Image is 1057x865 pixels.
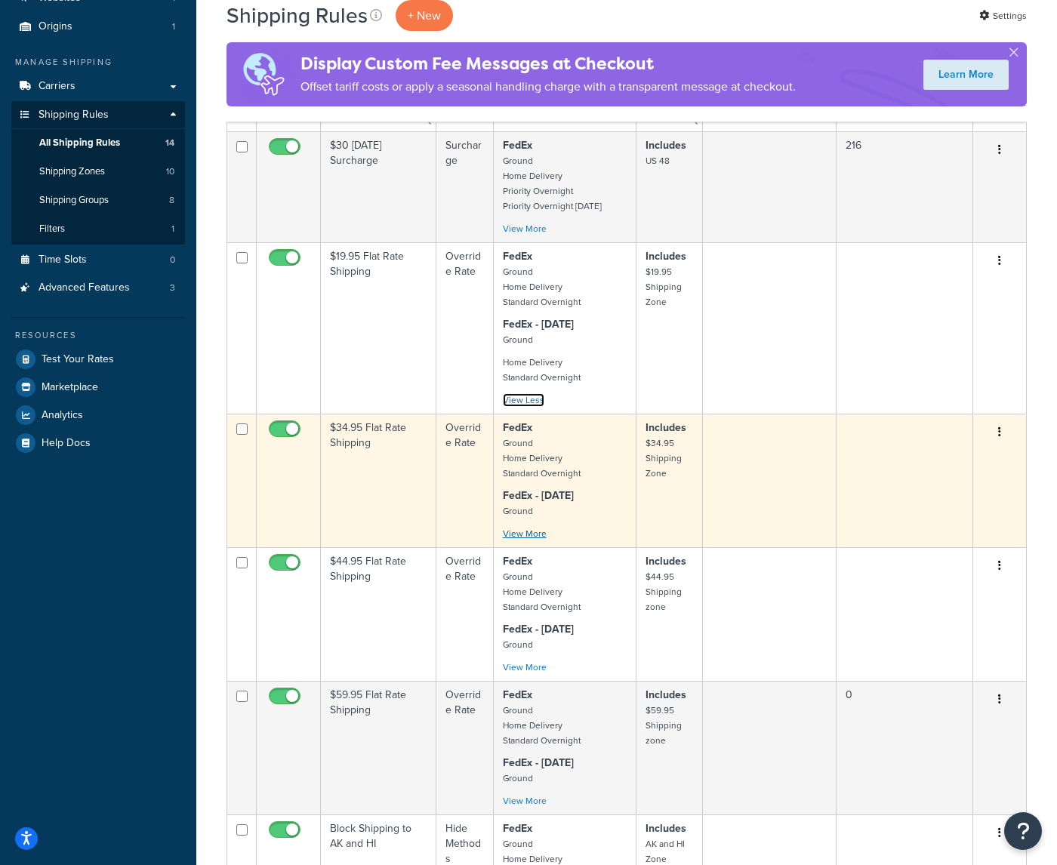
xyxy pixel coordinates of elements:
[39,109,109,122] span: Shipping Rules
[503,621,574,637] strong: FedEx - [DATE]
[42,409,83,422] span: Analytics
[321,414,436,547] td: $34.95 Flat Rate Shipping
[503,420,532,436] strong: FedEx
[11,246,185,274] a: Time Slots 0
[166,165,174,178] span: 10
[503,333,533,346] small: Ground
[646,154,670,168] small: US 48
[42,353,114,366] span: Test Your Rates
[39,254,87,266] span: Time Slots
[646,436,682,480] small: $34.95 Shipping Zone
[300,51,796,76] h4: Display Custom Fee Messages at Checkout
[42,437,91,450] span: Help Docs
[321,242,436,414] td: $19.95 Flat Rate Shipping
[503,771,533,785] small: Ground
[503,527,547,540] a: View More
[11,129,185,157] a: All Shipping Rules 14
[11,329,185,342] div: Resources
[39,20,72,33] span: Origins
[503,393,544,407] a: View Less
[172,20,175,33] span: 1
[171,223,174,235] span: 1
[42,381,98,394] span: Marketplace
[646,137,686,153] strong: Includes
[11,56,185,69] div: Manage Shipping
[503,703,581,747] small: Ground Home Delivery Standard Overnight
[646,570,682,614] small: $44.95 Shipping zone
[436,414,494,547] td: Override Rate
[226,1,368,30] h1: Shipping Rules
[11,186,185,214] a: Shipping Groups 8
[11,429,185,457] a: Help Docs
[11,402,185,429] a: Analytics
[11,215,185,243] a: Filters 1
[300,76,796,97] p: Offset tariff costs or apply a seasonal handling charge with a transparent message at checkout.
[503,504,533,518] small: Ground
[503,638,533,651] small: Ground
[646,687,686,703] strong: Includes
[646,248,686,264] strong: Includes
[11,215,185,243] li: Filters
[503,154,602,213] small: Ground Home Delivery Priority Overnight Priority Overnight [DATE]
[503,553,532,569] strong: FedEx
[11,346,185,373] a: Test Your Rates
[169,194,174,207] span: 8
[503,248,532,264] strong: FedEx
[39,137,120,149] span: All Shipping Rules
[321,131,436,242] td: $30 [DATE] Surcharge
[11,246,185,274] li: Time Slots
[503,687,532,703] strong: FedEx
[11,72,185,100] a: Carriers
[226,42,300,106] img: duties-banner-06bc72dcb5fe05cb3f9472aba00be2ae8eb53ab6f0d8bb03d382ba314ac3c341.png
[646,703,682,747] small: $59.95 Shipping zone
[39,282,130,294] span: Advanced Features
[39,194,109,207] span: Shipping Groups
[436,131,494,242] td: Surcharge
[321,681,436,814] td: $59.95 Flat Rate Shipping
[11,374,185,401] a: Marketplace
[11,101,185,129] a: Shipping Rules
[1004,812,1042,850] button: Open Resource Center
[11,158,185,186] a: Shipping Zones 10
[503,488,574,503] strong: FedEx - [DATE]
[503,316,574,332] strong: FedEx - [DATE]
[503,660,547,674] a: View More
[646,553,686,569] strong: Includes
[170,254,175,266] span: 0
[503,222,547,235] a: View More
[11,101,185,245] li: Shipping Rules
[503,820,532,836] strong: FedEx
[503,570,581,614] small: Ground Home Delivery Standard Overnight
[165,137,174,149] span: 14
[11,129,185,157] li: All Shipping Rules
[11,274,185,302] li: Advanced Features
[321,547,436,681] td: $44.95 Flat Rate Shipping
[436,681,494,814] td: Override Rate
[39,223,65,235] span: Filters
[646,265,682,309] small: $19.95 Shipping Zone
[436,547,494,681] td: Override Rate
[837,131,973,242] td: 216
[646,820,686,836] strong: Includes
[503,436,581,480] small: Ground Home Delivery Standard Overnight
[11,13,185,41] li: Origins
[436,242,494,414] td: Override Rate
[837,681,973,814] td: 0
[11,274,185,302] a: Advanced Features 3
[11,13,185,41] a: Origins 1
[979,5,1027,26] a: Settings
[503,356,581,384] small: Home Delivery Standard Overnight
[11,186,185,214] li: Shipping Groups
[503,137,532,153] strong: FedEx
[503,794,547,808] a: View More
[170,282,175,294] span: 3
[503,755,574,771] strong: FedEx - [DATE]
[646,420,686,436] strong: Includes
[923,60,1009,90] a: Learn More
[11,158,185,186] li: Shipping Zones
[503,265,581,309] small: Ground Home Delivery Standard Overnight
